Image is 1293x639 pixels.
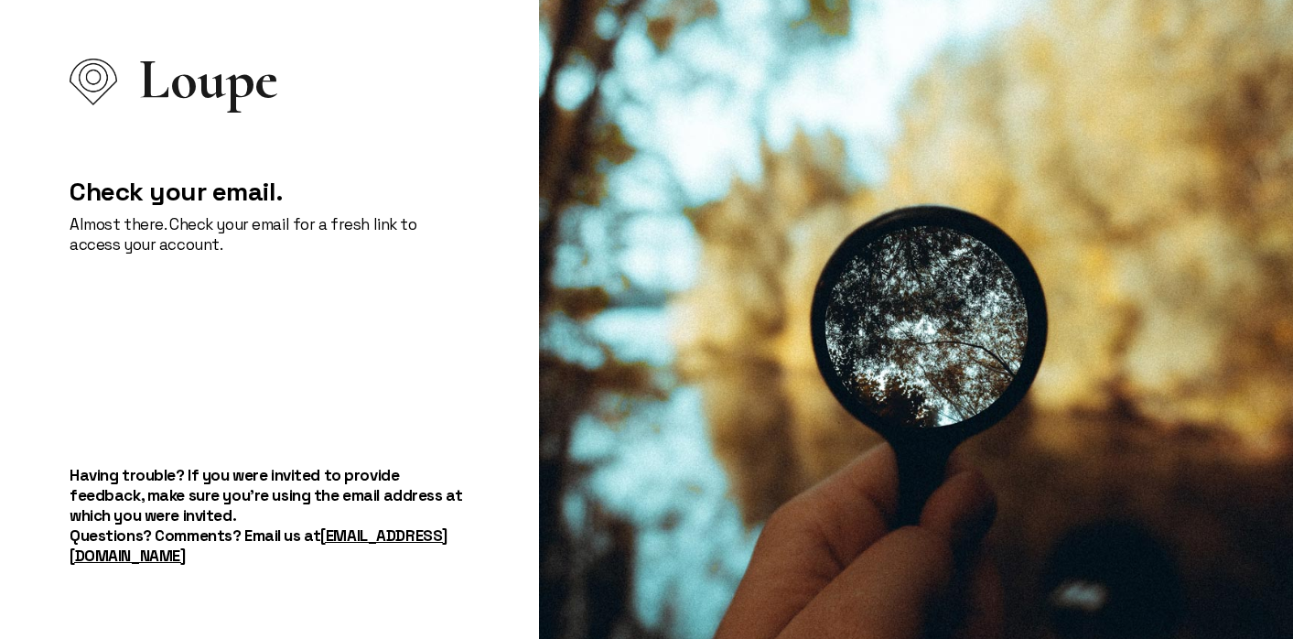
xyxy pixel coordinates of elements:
span: Loupe [139,70,278,90]
img: Loupe Logo [70,59,117,105]
p: Almost there. Check your email for a fresh link to access your account. [70,214,469,255]
a: [EMAIL_ADDRESS][DOMAIN_NAME] [70,525,447,566]
h2: Check your email. [70,176,469,207]
h5: Having trouble? If you were invited to provide feedback, make sure you're using the email address... [70,465,469,566]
